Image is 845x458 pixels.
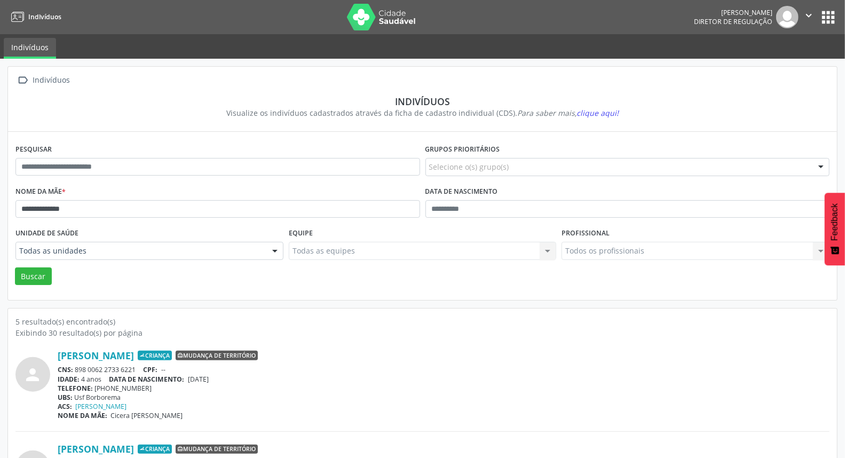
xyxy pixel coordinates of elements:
div: Indivíduos [23,96,822,107]
i: Para saber mais, [517,108,619,118]
label: Data de nascimento [425,184,498,200]
a: Indivíduos [7,8,61,26]
a: [PERSON_NAME] [58,350,134,361]
i:  [803,10,815,21]
div: 898 0062 2733 6221 [58,365,830,374]
button: apps [819,8,838,27]
a: [PERSON_NAME] [58,443,134,455]
a: Indivíduos [4,38,56,59]
label: Unidade de saúde [15,225,78,242]
div: 5 resultado(s) encontrado(s) [15,316,830,327]
div: 4 anos [58,375,830,384]
span: Indivíduos [28,12,61,21]
span: Todas as unidades [19,246,262,256]
span: -- [161,365,165,374]
span: IDADE: [58,375,80,384]
div: [PHONE_NUMBER] [58,384,830,393]
span: ACS: [58,402,72,411]
span: TELEFONE: [58,384,93,393]
div: [PERSON_NAME] [694,8,772,17]
span: Selecione o(s) grupo(s) [429,161,509,172]
button: Buscar [15,267,52,286]
div: Exibindo 30 resultado(s) por página [15,327,830,338]
span: NOME DA MÃE: [58,411,107,420]
i: person [23,365,43,384]
button:  [799,6,819,28]
div: Usf Borborema [58,393,830,402]
span: CNS: [58,365,73,374]
div: Indivíduos [31,73,72,88]
span: Mudança de território [176,351,258,360]
label: Nome da mãe [15,184,66,200]
span: Criança [138,351,172,360]
span: DATA DE NASCIMENTO: [109,375,185,384]
span: CPF: [144,365,158,374]
button: Feedback - Mostrar pesquisa [825,193,845,265]
span: UBS: [58,393,73,402]
a:  Indivíduos [15,73,72,88]
i:  [15,73,31,88]
a: [PERSON_NAME] [76,402,127,411]
span: Feedback [830,203,840,241]
span: clique aqui! [577,108,619,118]
label: Profissional [562,225,610,242]
label: Pesquisar [15,141,52,158]
span: Criança [138,445,172,454]
span: Cicera [PERSON_NAME] [111,411,183,420]
div: Visualize os indivíduos cadastrados através da ficha de cadastro individual (CDS). [23,107,822,119]
img: img [776,6,799,28]
label: Grupos prioritários [425,141,500,158]
span: [DATE] [188,375,209,384]
span: Mudança de território [176,445,258,454]
label: Equipe [289,225,313,242]
span: Diretor de regulação [694,17,772,26]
